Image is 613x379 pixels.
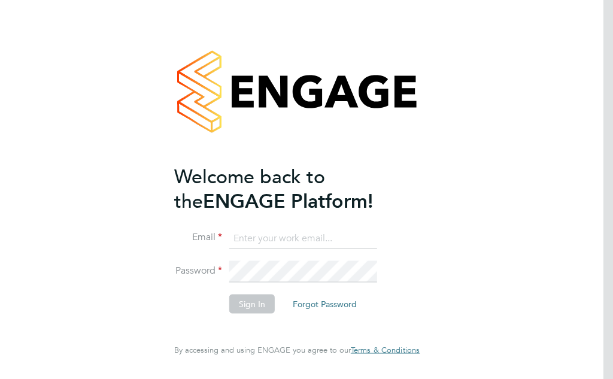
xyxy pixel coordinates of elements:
span: Terms & Conditions [351,345,420,355]
a: Terms & Conditions [351,345,420,355]
button: Sign In [229,295,275,314]
label: Password [174,265,222,277]
h2: ENGAGE Platform! [174,164,408,213]
input: Enter your work email... [229,228,377,249]
span: By accessing and using ENGAGE you agree to our [174,345,420,355]
span: Welcome back to the [174,165,325,213]
button: Forgot Password [283,295,366,314]
label: Email [174,231,222,244]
